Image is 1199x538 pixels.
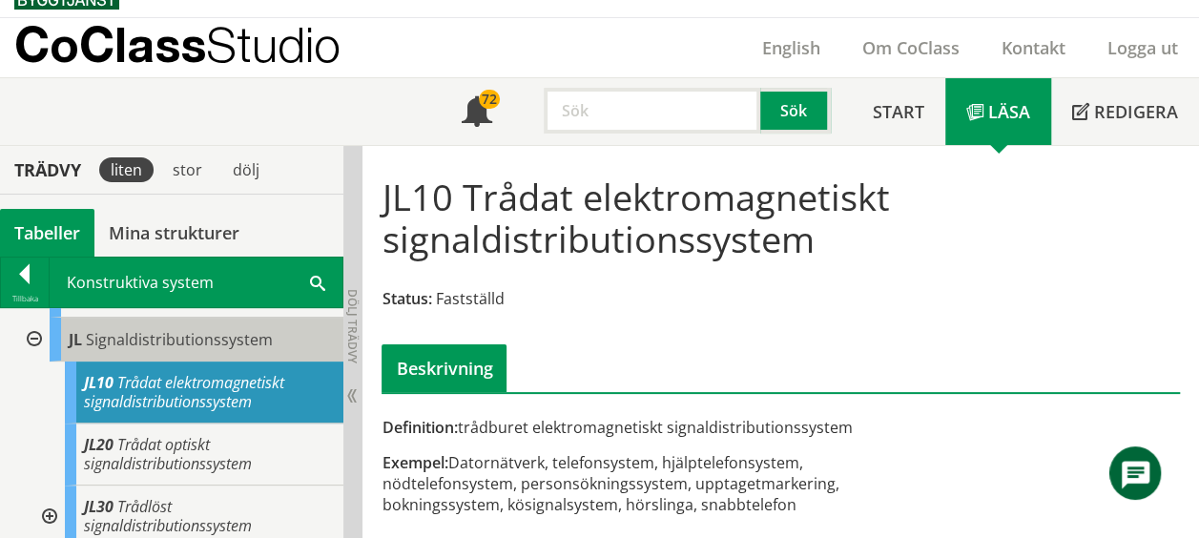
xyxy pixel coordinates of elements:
span: Exempel: [382,452,447,473]
span: Start [873,100,924,123]
button: Sök [760,88,831,134]
a: Mina strukturer [94,209,254,257]
span: Definition: [382,417,457,438]
div: Konstruktiva system [50,258,342,307]
span: Redigera [1094,100,1178,123]
a: 72 [441,78,513,145]
a: Kontakt [981,36,1086,59]
span: JL10 [84,372,114,393]
div: liten [99,157,154,182]
span: Dölj trädvy [344,289,361,363]
a: Redigera [1051,78,1199,145]
a: CoClassStudio [14,18,382,77]
span: Trådat optiskt signaldistributionssystem [84,434,252,474]
span: Läsa [988,100,1030,123]
span: JL [69,329,82,350]
a: Start [852,78,945,145]
a: Om CoClass [841,36,981,59]
span: Studio [206,16,341,72]
input: Sök [544,88,760,134]
span: Sök i tabellen [310,272,325,292]
span: Status: [382,288,431,309]
span: Fastställd [435,288,504,309]
div: Trädvy [4,159,92,180]
div: Datornätverk, telefonsystem, hjälptelefonsystem, nödtelefonsystem, personsökningssystem, upptaget... [382,452,906,515]
div: Beskrivning [382,344,506,392]
span: Notifikationer [462,98,492,129]
div: Tillbaka [1,291,49,306]
div: 72 [479,90,500,109]
div: stor [161,157,214,182]
a: Läsa [945,78,1051,145]
h1: JL10 Trådat elektromagnetiskt signaldistributionssystem [382,176,1179,259]
span: JL20 [84,434,114,455]
span: Signaldistributionssystem [86,329,273,350]
span: Trådat elektromagnetiskt signaldistributionssystem [84,372,284,412]
div: trådburet elektromagnetiskt signaldistributionssystem [382,417,906,438]
a: Logga ut [1086,36,1199,59]
div: dölj [221,157,271,182]
span: Trådlöst signaldistributionssystem [84,496,252,536]
a: English [741,36,841,59]
span: JL30 [84,496,114,517]
p: CoClass [14,33,341,55]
